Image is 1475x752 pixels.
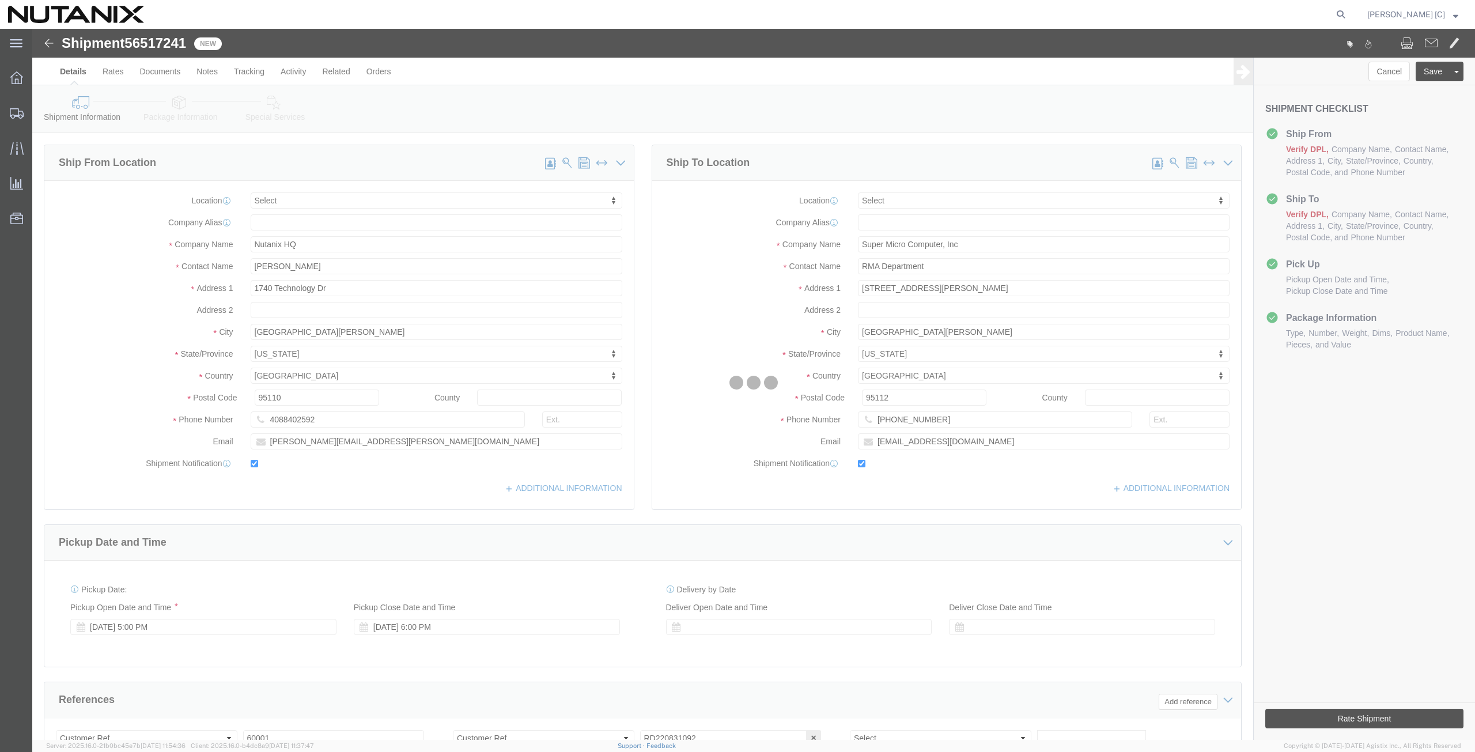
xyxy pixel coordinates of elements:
img: logo [8,6,144,23]
span: [DATE] 11:54:36 [141,742,186,749]
span: Arthur Campos [C] [1367,8,1445,21]
span: Copyright © [DATE]-[DATE] Agistix Inc., All Rights Reserved [1284,741,1461,751]
span: [DATE] 11:37:47 [269,742,314,749]
a: Feedback [646,742,676,749]
a: Support [618,742,646,749]
button: [PERSON_NAME] [C] [1367,7,1459,21]
span: Client: 2025.16.0-b4dc8a9 [191,742,314,749]
span: Server: 2025.16.0-21b0bc45e7b [46,742,186,749]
